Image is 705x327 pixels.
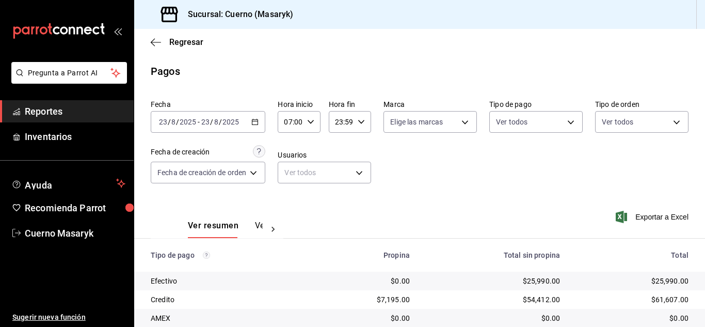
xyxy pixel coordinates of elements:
[11,62,127,84] button: Pregunta a Parrot AI
[210,118,213,126] span: /
[390,117,443,127] span: Elige las marcas
[315,313,410,323] div: $0.00
[176,118,179,126] span: /
[151,147,210,158] div: Fecha de creación
[576,251,688,259] div: Total
[329,101,371,108] label: Hora fin
[203,252,210,259] svg: Los pagos realizados con Pay y otras terminales son montos brutos.
[426,294,560,305] div: $54,412.00
[168,118,171,126] span: /
[25,177,112,190] span: Ayuda
[151,294,299,305] div: Credito
[315,276,410,286] div: $0.00
[12,312,125,323] span: Sugerir nueva función
[151,37,203,47] button: Regresar
[179,118,197,126] input: ----
[151,64,180,79] div: Pagos
[278,151,371,159] label: Usuarios
[426,276,560,286] div: $25,990.00
[214,118,219,126] input: --
[278,162,371,183] div: Ver todos
[618,211,688,223] button: Exportar a Excel
[576,294,688,305] div: $61,607.00
[576,313,688,323] div: $0.00
[383,101,477,108] label: Marca
[602,117,633,127] span: Ver todos
[222,118,239,126] input: ----
[25,104,125,118] span: Reportes
[171,118,176,126] input: --
[595,101,688,108] label: Tipo de orden
[151,251,299,259] div: Tipo de pago
[489,101,583,108] label: Tipo de pago
[315,294,410,305] div: $7,195.00
[25,226,125,240] span: Cuerno Masaryk
[158,118,168,126] input: --
[188,221,263,238] div: navigation tabs
[201,118,210,126] input: --
[576,276,688,286] div: $25,990.00
[255,221,294,238] button: Ver pagos
[278,101,320,108] label: Hora inicio
[169,37,203,47] span: Regresar
[151,313,299,323] div: AMEX
[315,251,410,259] div: Propina
[188,221,238,238] button: Ver resumen
[198,118,200,126] span: -
[496,117,527,127] span: Ver todos
[151,101,265,108] label: Fecha
[426,313,560,323] div: $0.00
[157,167,246,178] span: Fecha de creación de orden
[7,75,127,86] a: Pregunta a Parrot AI
[25,130,125,144] span: Inventarios
[25,201,125,215] span: Recomienda Parrot
[114,27,122,35] button: open_drawer_menu
[151,276,299,286] div: Efectivo
[28,68,111,79] span: Pregunta a Parrot AI
[219,118,222,126] span: /
[180,8,293,21] h3: Sucursal: Cuerno (Masaryk)
[426,251,560,259] div: Total sin propina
